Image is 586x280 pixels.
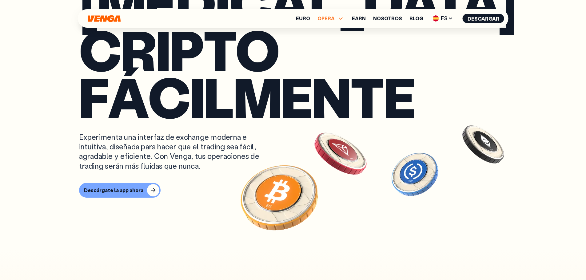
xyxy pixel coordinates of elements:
[373,16,402,21] a: Nosotros
[79,183,507,198] a: Descárgate la app ahora
[190,73,204,120] span: I
[431,14,455,23] span: ES
[108,73,148,120] span: Á
[317,16,335,21] span: OPERA
[204,73,233,120] span: L
[230,148,329,246] img: Bitcoin
[352,16,366,21] a: Earn
[79,132,273,171] div: Experimenta una interfaz de exchange moderna e intuitiva, diseñada para hacer que el trading sea ...
[461,122,505,167] img: ETH
[312,73,350,120] span: N
[317,15,345,22] span: OPERA
[433,15,439,22] img: flag-es
[350,73,384,120] span: T
[148,73,189,120] span: C
[281,73,312,120] span: E
[79,73,108,120] span: F
[84,187,143,193] div: Descárgate la app ahora
[384,73,415,120] span: E
[87,15,122,22] svg: Inicio
[390,149,440,199] img: USDC
[233,73,281,120] span: M
[311,124,370,183] img: TRX
[463,14,504,23] button: Descargar
[79,183,161,198] button: Descárgate la app ahora
[409,16,423,21] a: Blog
[296,16,310,21] a: Euro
